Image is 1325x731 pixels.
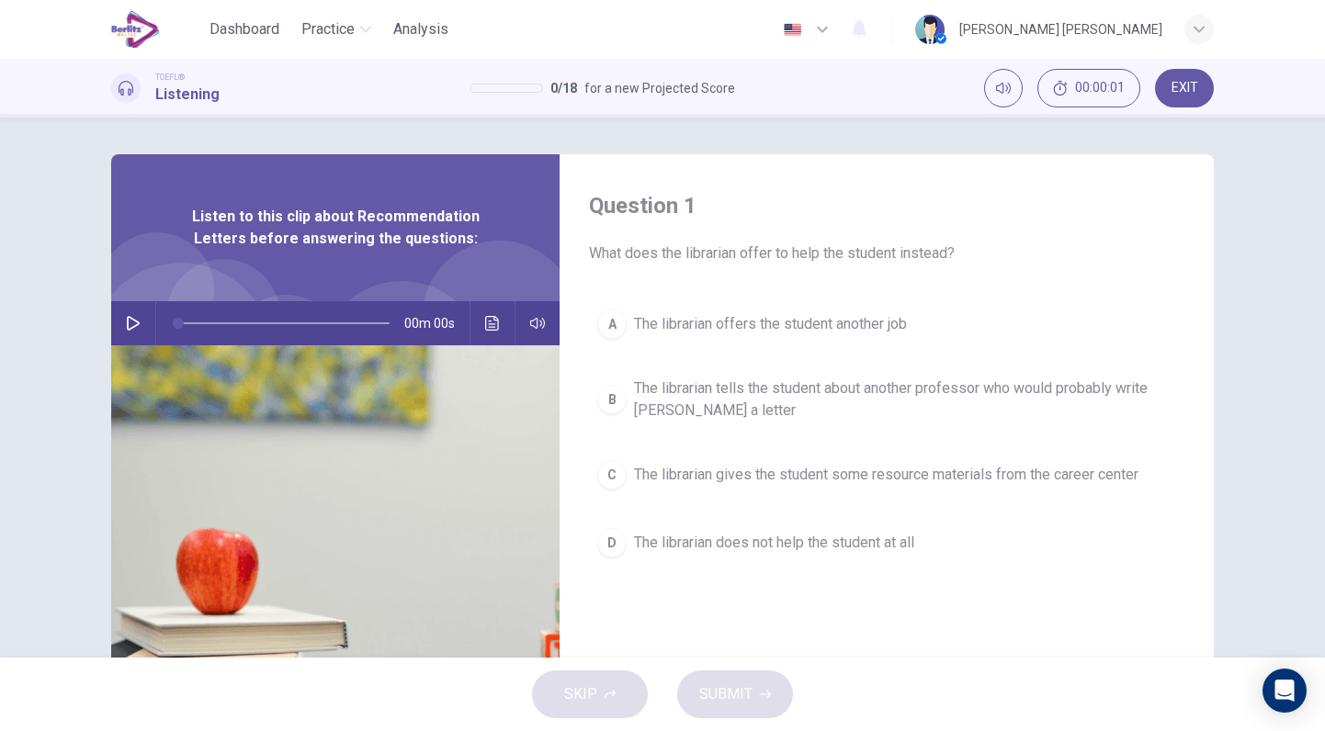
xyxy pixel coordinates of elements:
span: The librarian does not help the student at all [634,532,914,554]
div: B [597,385,627,414]
div: Hide [1037,69,1140,107]
span: Dashboard [210,18,279,40]
div: D [597,528,627,557]
span: 00m 00s [404,301,470,345]
span: EXIT [1172,81,1198,96]
button: Click to see the audio transcription [478,301,507,345]
span: Analysis [393,18,448,40]
span: Listen to this clip about Recommendation Letters before answering the questions: [171,206,500,250]
div: [PERSON_NAME] [PERSON_NAME] [959,18,1162,40]
button: Analysis [386,13,456,46]
div: Mute [984,69,1023,107]
img: EduSynch logo [111,11,160,48]
a: EduSynch logo [111,11,202,48]
button: Practice [294,13,379,46]
span: TOEFL® [155,71,185,84]
span: What does the librarian offer to help the student instead? [589,242,1184,264]
span: The librarian tells the student about another professor who would probably write [PERSON_NAME] a ... [634,377,1176,422]
button: BThe librarian tells the student about another professor who would probably write [PERSON_NAME] a... [589,369,1184,430]
div: A [597,309,627,339]
img: en [781,23,804,37]
img: Profile picture [915,15,945,44]
span: Practice [301,18,355,40]
button: DThe librarian does not help the student at all [589,520,1184,566]
button: AThe librarian offers the student another job [589,301,1184,347]
button: 00:00:01 [1037,69,1140,107]
div: C [597,460,627,489]
span: for a new Projected Score [584,77,735,99]
h1: Listening [155,84,220,106]
button: CThe librarian gives the student some resource materials from the career center [589,452,1184,498]
span: The librarian gives the student some resource materials from the career center [634,464,1138,486]
span: 0 / 18 [550,77,577,99]
span: The librarian offers the student another job [634,313,907,335]
div: Open Intercom Messenger [1263,669,1307,713]
button: EXIT [1155,69,1214,107]
span: 00:00:01 [1075,81,1125,96]
button: Dashboard [202,13,287,46]
h4: Question 1 [589,191,1184,220]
